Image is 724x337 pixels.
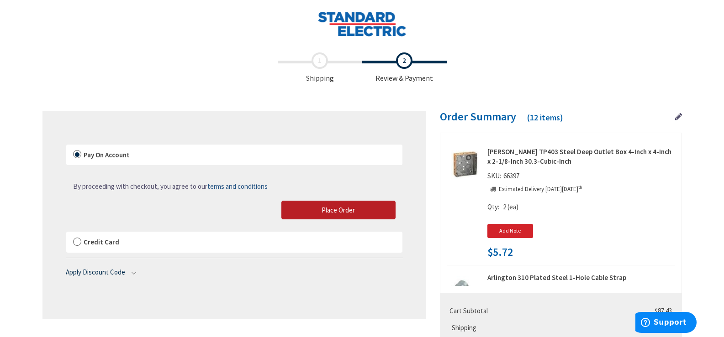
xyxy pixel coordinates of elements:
span: Review & Payment [362,52,447,83]
span: Place Order [322,206,355,214]
strong: Arlington 310 Plated Steel 1-Hole Cable Strap [487,273,675,282]
span: Order Summary [440,109,516,124]
span: Pay On Account [84,150,130,159]
img: Crouse-Hinds TP403 Steel Deep Outlet Box 4-Inch x 4-Inch x 2-1/8-Inch 30.3-Cubic-Inch [451,150,479,179]
iframe: Opens a widget where you can find more information [635,312,697,335]
span: (12 items) [527,112,563,123]
th: Cart Subtotal [448,302,643,319]
span: Shipping [278,52,362,83]
span: Credit Card [84,238,119,246]
div: SKU: [487,171,522,184]
img: Arlington 310 Plated Steel 1-Hole Cable Strap [451,276,479,305]
span: Qty [487,202,498,211]
span: 2 [503,202,506,211]
strong: [PERSON_NAME] TP403 Steel Deep Outlet Box 4-Inch x 4-Inch x 2-1/8-Inch 30.3-Cubic-Inch [487,147,675,166]
span: $87.43 [655,306,672,315]
span: By proceeding with checkout, you agree to our [73,182,268,191]
a: By proceeding with checkout, you agree to ourterms and conditions [73,181,268,191]
sup: th [578,184,582,190]
span: terms and conditions [207,182,268,191]
span: Shipping [449,323,479,332]
img: Standard Electric [317,11,407,36]
span: (ea) [507,202,518,211]
button: Place Order [281,201,396,220]
p: Estimated Delivery [DATE][DATE] [499,185,582,194]
span: 66397 [501,171,522,180]
span: Apply Discount Code [66,268,125,276]
span: $5.72 [487,246,513,258]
